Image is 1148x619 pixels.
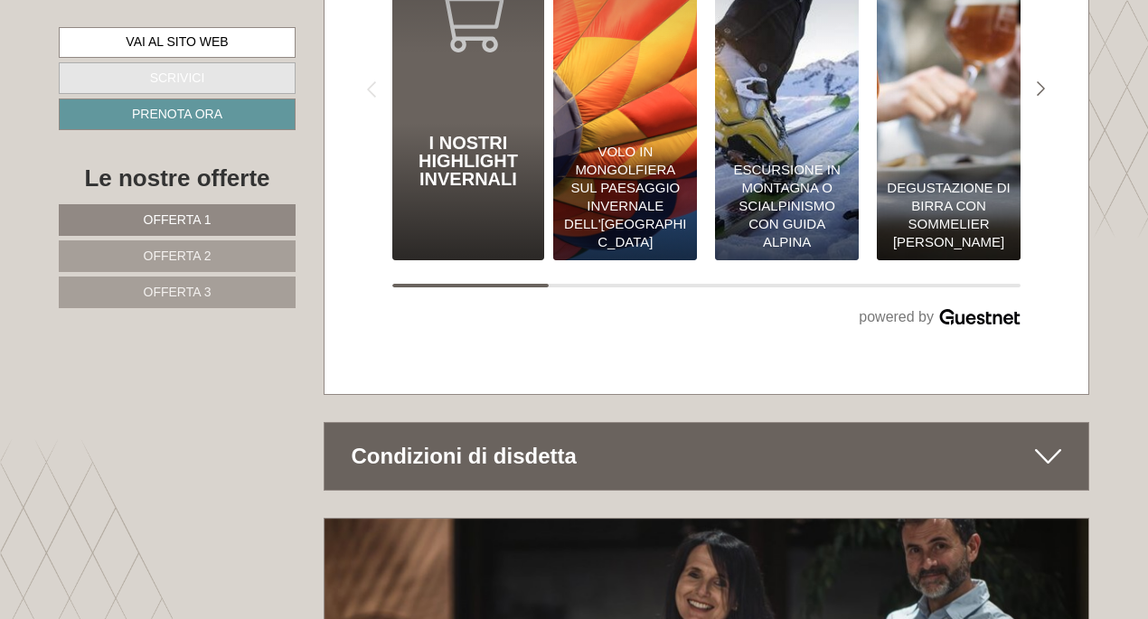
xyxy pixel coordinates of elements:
[562,143,688,251] div: Volo in mongolfiera sul paesaggio invernale dell'[GEOGRAPHIC_DATA]
[549,284,706,287] button: Carousel Page 2
[144,249,212,263] span: Offerta 2
[59,98,296,130] a: Prenota ora
[1021,69,1061,109] div: Next slide
[706,284,863,287] button: Carousel Page 3
[144,285,212,299] span: Offerta 3
[59,62,296,94] a: Scrivici
[886,179,1012,251] div: Degustazione di birra con sommelier [PERSON_NAME]
[59,162,296,195] div: Le nostre offerte
[325,423,1089,490] div: Condizioni di disdetta
[401,134,536,188] div: I nostri highlight invernali
[392,284,550,287] button: Carousel Page 1 (Current Slide)
[392,305,1021,331] div: powered by Guestnet
[392,284,1021,287] div: Carousel Pagination
[724,161,850,251] div: Escursione in montagna o scialpinismo con guida alpina
[144,212,212,227] span: Offerta 1
[59,27,296,58] a: Vai al sito web
[863,284,1021,287] button: Carousel Page 4
[352,69,392,109] div: Previous slide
